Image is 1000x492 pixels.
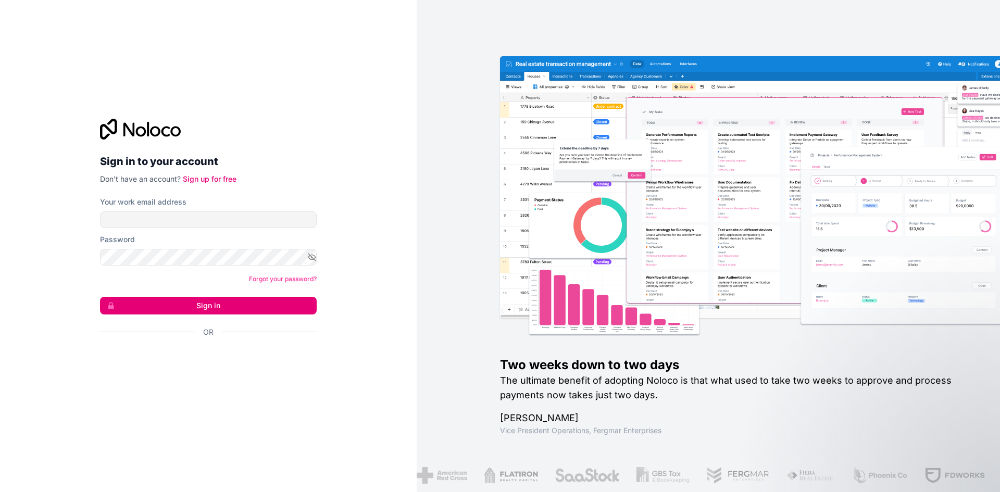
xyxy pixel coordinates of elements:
[416,467,466,484] img: /assets/american-red-cross-BAupjrZR.png
[500,425,967,436] h1: Vice President Operations , Fergmar Enterprises
[203,327,214,337] span: Or
[500,373,967,402] h2: The ultimate benefit of adopting Noloco is that what used to take two weeks to approve and proces...
[100,249,317,266] input: Password
[100,197,186,207] label: Your work email address
[100,234,135,245] label: Password
[183,174,236,183] a: Sign up for free
[553,467,619,484] img: /assets/saastock-C6Zbiodz.png
[635,467,689,484] img: /assets/gbstax-C-GtDUiK.png
[100,297,317,314] button: Sign in
[100,174,181,183] span: Don't have an account?
[249,275,317,283] a: Forgot your password?
[483,467,537,484] img: /assets/flatiron-C8eUkumj.png
[500,357,967,373] h1: Two weeks down to two days
[100,211,317,228] input: Email address
[500,411,967,425] h1: [PERSON_NAME]
[785,467,834,484] img: /assets/fiera-fwj2N5v4.png
[792,414,1000,487] iframe: Intercom notifications message
[705,467,768,484] img: /assets/fergmar-CudnrXN5.png
[95,349,314,372] iframe: Bouton "Se connecter avec Google"
[100,152,317,171] h2: Sign in to your account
